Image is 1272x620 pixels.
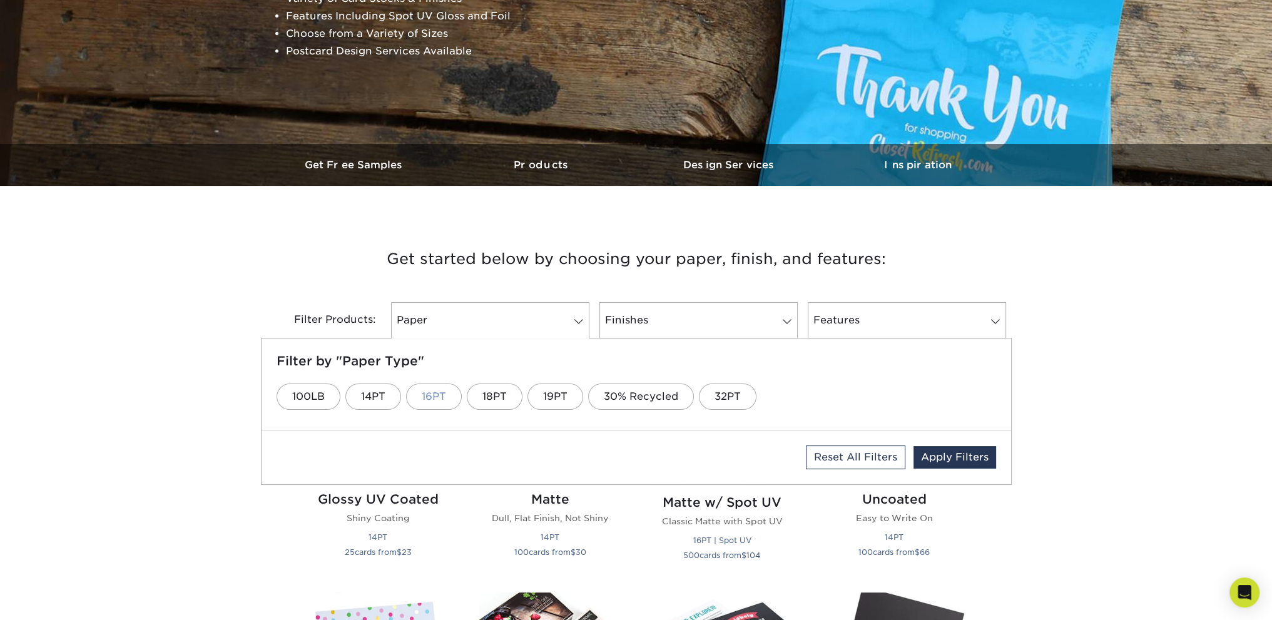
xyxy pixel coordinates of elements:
[858,547,930,557] small: cards from
[286,43,589,60] li: Postcard Design Services Available
[527,384,583,410] a: 19PT
[397,547,402,557] span: $
[699,384,756,410] a: 32PT
[345,547,355,557] span: 25
[808,302,1006,338] a: Features
[588,384,694,410] a: 30% Recycled
[514,547,529,557] span: 100
[286,25,589,43] li: Choose from a Variety of Sizes
[261,144,449,186] a: Get Free Samples
[261,302,386,338] div: Filter Products:
[636,159,824,171] h3: Design Services
[824,159,1012,171] h3: Inspiration
[599,302,798,338] a: Finishes
[915,547,920,557] span: $
[683,551,700,560] span: 500
[261,159,449,171] h3: Get Free Samples
[858,547,873,557] span: 100
[824,144,1012,186] a: Inspiration
[369,532,387,542] small: 14PT
[913,446,996,469] a: Apply Filters
[286,8,589,25] li: Features Including Spot UV Gloss and Foil
[576,547,586,557] span: 30
[277,353,996,368] h5: Filter by "Paper Type"
[467,384,522,410] a: 18PT
[746,551,761,560] span: 104
[270,231,1002,287] h3: Get started below by choosing your paper, finish, and features:
[406,384,462,410] a: 16PT
[479,512,621,524] p: Dull, Flat Finish, Not Shiny
[741,551,746,560] span: $
[683,551,761,560] small: cards from
[307,492,449,507] h2: Glossy UV Coated
[307,512,449,524] p: Shiny Coating
[345,384,401,410] a: 14PT
[651,515,793,527] p: Classic Matte with Spot UV
[571,547,576,557] span: $
[1229,577,1259,607] div: Open Intercom Messenger
[693,536,751,545] small: 16PT | Spot UV
[636,144,824,186] a: Design Services
[345,547,412,557] small: cards from
[391,302,589,338] a: Paper
[449,144,636,186] a: Products
[277,384,340,410] a: 100LB
[514,547,586,557] small: cards from
[885,532,903,542] small: 14PT
[541,532,559,542] small: 14PT
[402,547,412,557] span: 23
[823,512,965,524] p: Easy to Write On
[806,445,905,469] a: Reset All Filters
[449,159,636,171] h3: Products
[479,492,621,507] h2: Matte
[651,495,793,510] h2: Matte w/ Spot UV
[823,492,965,507] h2: Uncoated
[920,547,930,557] span: 66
